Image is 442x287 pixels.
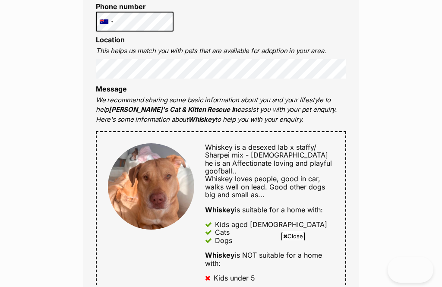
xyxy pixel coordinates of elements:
[215,221,327,228] div: Kids aged [DEMOGRAPHIC_DATA]
[215,237,232,244] div: Dogs
[96,46,346,56] p: This helps us match you with pets that are available for adoption in your area.
[215,228,230,236] div: Cats
[12,244,430,283] iframe: Advertisement
[96,85,127,93] label: Message
[96,12,116,31] div: Australia: +61
[205,143,332,199] span: Whiskey is a desexed lab x staffy/ Sharpei mix - [DEMOGRAPHIC_DATA] he is an Affectionate loving ...
[281,232,305,240] span: Close
[188,115,215,123] strong: Whiskey
[109,105,241,114] strong: [PERSON_NAME]'s Cat & Kitten Rescue Inc
[108,143,194,230] img: Whiskey
[96,95,346,125] p: We recommend sharing some basic information about you and your lifestyle to help assist you with ...
[388,257,433,283] iframe: Help Scout Beacon - Open
[96,35,125,44] label: Location
[205,206,334,214] div: is suitable for a home with:
[96,3,174,10] label: Phone number
[205,205,235,214] strong: Whiskey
